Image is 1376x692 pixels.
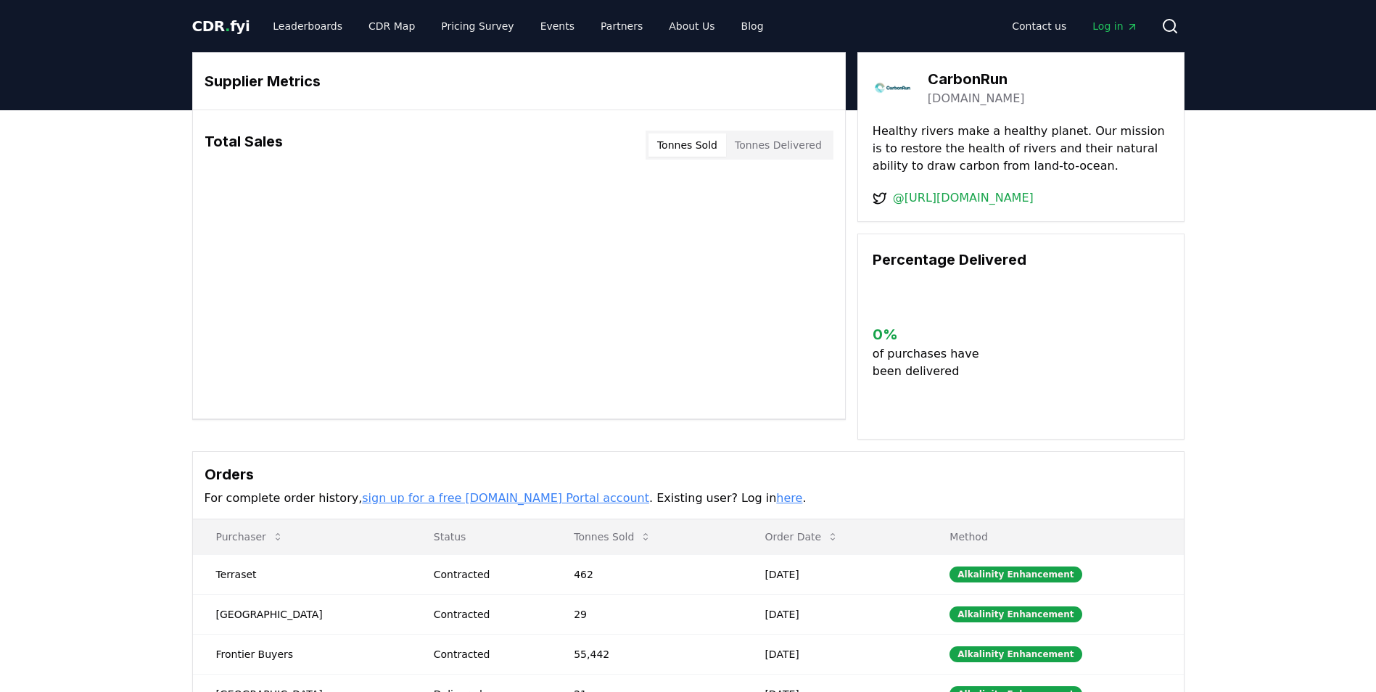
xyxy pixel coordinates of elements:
p: Method [938,530,1171,544]
h3: Supplier Metrics [205,70,833,92]
a: sign up for a free [DOMAIN_NAME] Portal account [362,491,649,505]
p: of purchases have been delivered [873,345,991,380]
button: Tonnes Sold [648,133,726,157]
div: Alkalinity Enhancement [949,606,1082,622]
button: Purchaser [205,522,295,551]
td: [DATE] [741,554,926,594]
a: Blog [730,13,775,39]
h3: Orders [205,464,1172,485]
p: Status [422,530,539,544]
p: For complete order history, . Existing user? Log in . [205,490,1172,507]
a: Leaderboards [261,13,354,39]
h3: Percentage Delivered [873,249,1169,271]
a: Pricing Survey [429,13,525,39]
h3: 0 % [873,324,991,345]
div: Contracted [434,607,539,622]
a: here [776,491,802,505]
h3: Total Sales [205,131,283,160]
a: Events [529,13,586,39]
div: Contracted [434,567,539,582]
nav: Main [261,13,775,39]
div: Contracted [434,647,539,662]
td: 29 [551,594,741,634]
span: Log in [1092,19,1137,33]
button: Order Date [753,522,850,551]
div: Alkalinity Enhancement [949,646,1082,662]
span: CDR fyi [192,17,250,35]
a: [DOMAIN_NAME] [928,90,1025,107]
img: CarbonRun-logo [873,67,913,108]
a: Log in [1081,13,1149,39]
a: About Us [657,13,726,39]
p: Healthy rivers make a healthy planet. Our mission is to restore the health of rivers and their na... [873,123,1169,175]
a: Partners [589,13,654,39]
h3: CarbonRun [928,68,1025,90]
a: CDR.fyi [192,16,250,36]
button: Tonnes Delivered [726,133,831,157]
div: Alkalinity Enhancement [949,567,1082,582]
td: 55,442 [551,634,741,674]
a: Contact us [1000,13,1078,39]
span: . [225,17,230,35]
a: @[URL][DOMAIN_NAME] [893,189,1034,207]
td: [DATE] [741,594,926,634]
td: Terraset [193,554,411,594]
td: [DATE] [741,634,926,674]
td: Frontier Buyers [193,634,411,674]
button: Tonnes Sold [562,522,663,551]
td: 462 [551,554,741,594]
td: [GEOGRAPHIC_DATA] [193,594,411,634]
nav: Main [1000,13,1149,39]
a: CDR Map [357,13,427,39]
